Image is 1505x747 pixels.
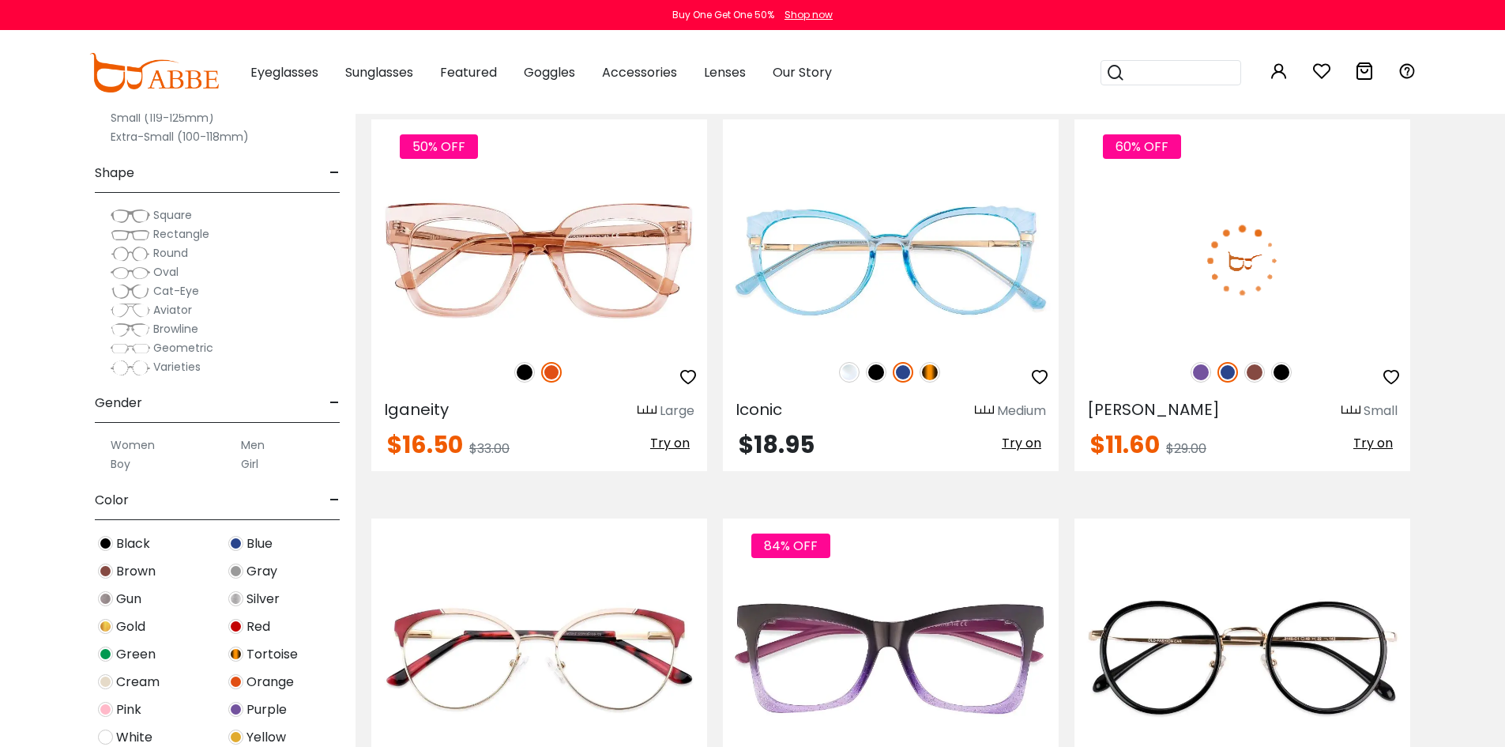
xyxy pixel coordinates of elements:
[893,362,913,383] img: Blue
[975,405,994,417] img: size ruler
[784,8,833,22] div: Shop now
[371,575,707,744] img: Red Huxley - Metal ,Adjust Nose Pads
[98,619,113,634] img: Gold
[1271,362,1292,383] img: Black
[228,730,243,745] img: Yellow
[638,405,657,417] img: size ruler
[777,8,833,21] a: Shop now
[246,562,277,581] span: Gray
[95,481,129,519] span: Color
[111,436,155,455] label: Women
[723,176,1059,345] a: Blue Iconic - Combination ,Universal Bridge Fit
[704,63,746,81] span: Lenses
[98,647,113,662] img: Green
[866,362,886,383] img: Black
[920,362,940,383] img: Tortoise
[469,440,510,458] span: $33.00
[1341,405,1360,417] img: size ruler
[1217,362,1238,383] img: Blue
[111,208,150,224] img: Square.png
[228,536,243,551] img: Blue
[246,700,287,719] span: Purple
[98,536,113,551] img: Black
[723,575,1059,744] img: Purple Focal - TR ,Universal Bridge Fit
[440,63,497,81] span: Featured
[228,702,243,717] img: Purple
[1349,433,1398,454] button: Try on
[153,321,198,337] span: Browline
[250,63,318,81] span: Eyeglasses
[116,562,156,581] span: Brown
[371,176,707,345] a: Orange Iganeity - Acetate ,Universal Bridge Fit
[228,591,243,606] img: Silver
[246,645,298,664] span: Tortoise
[153,264,179,280] span: Oval
[111,455,130,473] label: Boy
[1074,176,1410,345] a: Blue Hannah - Acetate ,Universal Bridge Fit
[329,481,340,519] span: -
[153,245,188,261] span: Round
[116,590,141,609] span: Gun
[1002,434,1041,452] span: Try on
[1353,434,1393,452] span: Try on
[1364,402,1398,421] div: Small
[602,63,677,81] span: Accessories
[116,534,150,553] span: Black
[153,359,201,375] span: Varieties
[111,227,150,243] img: Rectangle.png
[228,564,243,579] img: Gray
[514,362,535,383] img: Black
[387,428,463,462] span: $16.50
[645,433,694,454] button: Try on
[95,154,134,192] span: Shape
[111,108,214,127] label: Small (119-125mm)
[228,674,243,689] img: Orange
[116,728,152,747] span: White
[1090,428,1160,462] span: $11.60
[1166,440,1206,458] span: $29.00
[541,362,562,383] img: Orange
[116,645,156,664] span: Green
[153,340,213,356] span: Geometric
[739,428,815,462] span: $18.95
[111,284,150,300] img: Cat-Eye.png
[246,728,286,747] span: Yellow
[329,154,340,192] span: -
[400,134,478,159] span: 50% OFF
[98,702,113,717] img: Pink
[228,619,243,634] img: Red
[524,63,575,81] span: Goggles
[116,673,160,692] span: Cream
[153,207,192,223] span: Square
[329,384,340,422] span: -
[111,303,150,319] img: Aviator.png
[153,226,209,242] span: Rectangle
[773,63,832,81] span: Our Story
[111,360,150,376] img: Varieties.png
[116,700,141,719] span: Pink
[736,398,782,421] span: Iconic
[1087,398,1220,421] span: [PERSON_NAME]
[98,674,113,689] img: Cream
[1191,362,1211,383] img: Purple
[111,341,150,357] img: Geometric.png
[1103,134,1181,159] span: 60% OFF
[111,246,150,262] img: Round.png
[98,564,113,579] img: Brown
[153,302,192,318] span: Aviator
[98,730,113,745] img: White
[153,283,199,299] span: Cat-Eye
[345,63,413,81] span: Sunglasses
[1074,575,1410,744] img: Black Modena - Combination ,Adjust Nose Pads
[997,433,1046,454] button: Try on
[660,402,694,421] div: Large
[241,436,265,455] label: Men
[111,265,150,281] img: Oval.png
[246,534,273,553] span: Blue
[111,127,249,146] label: Extra-Small (100-118mm)
[246,590,280,609] span: Silver
[650,434,690,452] span: Try on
